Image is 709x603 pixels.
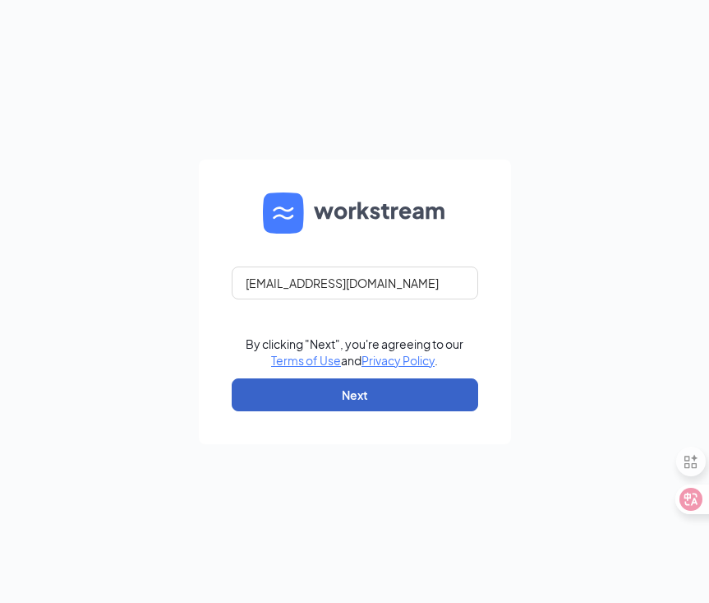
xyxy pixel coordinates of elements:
[246,336,463,369] div: By clicking "Next", you're agreeing to our and .
[232,267,478,299] input: Email
[361,353,435,368] a: Privacy Policy
[263,192,447,234] img: WS logo and Workstream text
[232,378,478,411] button: Next
[271,353,341,368] a: Terms of Use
